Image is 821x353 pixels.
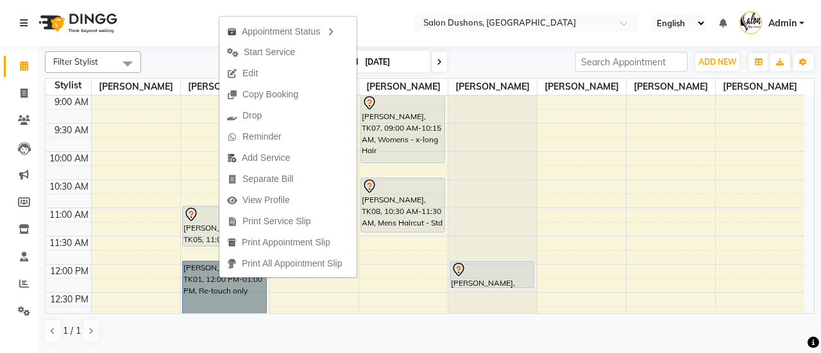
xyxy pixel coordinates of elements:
img: apt_status.png [227,27,237,37]
img: add-service.png [227,153,237,163]
span: [PERSON_NAME] [627,79,715,95]
input: Search Appointment [575,52,688,72]
div: 12:30 PM [47,293,91,306]
span: Filter Stylist [53,56,98,67]
div: 9:00 AM [52,95,91,109]
span: Copy Booking [242,88,298,101]
span: [PERSON_NAME] [448,79,537,95]
img: printapt.png [227,238,237,247]
span: [PERSON_NAME] [92,79,180,95]
button: ADD NEW [695,53,740,71]
img: printall.png [227,259,237,268]
span: [PERSON_NAME] [537,79,626,95]
span: [PERSON_NAME] [181,79,269,95]
div: 10:30 AM [47,180,91,193]
span: [PERSON_NAME] [716,79,805,95]
div: 11:00 AM [47,208,91,222]
span: Separate Bill [242,172,293,186]
div: 12:00 PM [47,265,91,278]
span: Admin [768,17,797,30]
div: Stylist [46,79,91,92]
div: 11:30 AM [47,236,91,250]
span: Reminder [242,130,282,144]
span: Print Appointment Slip [242,236,330,249]
div: 9:30 AM [52,124,91,137]
input: 2025-09-03 [361,53,425,72]
span: [PERSON_NAME] [359,79,448,95]
span: Edit [242,67,258,80]
div: [PERSON_NAME], TK05, 11:00 AM-11:45 AM, Womens Haircut [183,206,267,246]
div: [PERSON_NAME], TK08, 10:30 AM-11:30 AM, Mens Haircut - Std [361,178,445,232]
span: View Profile [242,193,290,207]
div: [PERSON_NAME], TK09, 12:00 PM-12:30 PM, Hot Tools Add On [450,261,534,288]
div: Appointment Status [219,20,357,42]
div: 10:00 AM [47,152,91,165]
span: Add Service [242,151,290,165]
span: ADD NEW [698,57,736,67]
span: Start Service [244,45,295,59]
div: [PERSON_NAME], TK07, 09:00 AM-10:15 AM, Womens - x-long Hair [361,95,445,163]
span: Print All Appointment Slip [242,257,342,270]
img: logo [33,5,121,41]
span: Drop [242,109,262,122]
span: 1 / 1 [63,324,81,338]
img: Admin [740,12,762,34]
span: Print Service Slip [242,215,311,228]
